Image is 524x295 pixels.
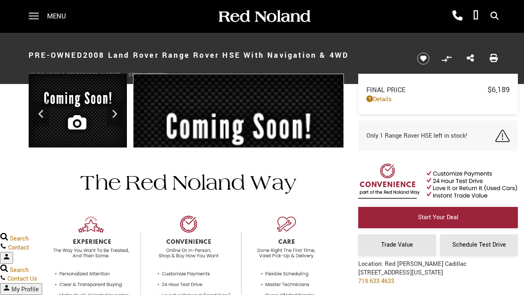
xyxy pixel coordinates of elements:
a: Share this Pre-Owned 2008 Land Rover Range Rover HSE With Navigation & 4WD [467,53,474,64]
span: Search [10,266,29,275]
span: Only 1 Range Rover HSE left in stock! [366,132,468,140]
button: Save vehicle [414,52,432,65]
a: Start Your Deal [358,207,518,228]
img: Used 2008 Land Rover HSE image 1 [133,74,344,236]
strong: Pre-Owned [29,50,83,61]
span: Final Price [366,85,488,95]
span: VIN: [29,72,37,78]
img: Used 2008 Land Rover HSE image 1 [29,74,127,150]
a: Print this Pre-Owned 2008 Land Rover Range Rover HSE With Navigation & 4WD [490,53,498,64]
span: Start Your Deal [418,213,458,222]
span: $6,189 [488,84,510,95]
h1: 2008 Land Rover Range Rover HSE With Navigation & 4WD [29,39,403,72]
a: Details [366,95,510,104]
span: [US_VEHICLE_IDENTIFICATION_NUMBER] [37,72,120,78]
span: Search [10,234,29,243]
a: Final Price $6,189 [366,84,510,95]
span: Contact Us [7,275,37,283]
span: Contact [8,243,29,252]
span: Stock: [129,72,144,78]
span: My Profile [11,285,39,294]
span: UC274392A [144,72,167,78]
img: Red Noland Auto Group [217,9,311,24]
button: Compare vehicle [440,52,453,65]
